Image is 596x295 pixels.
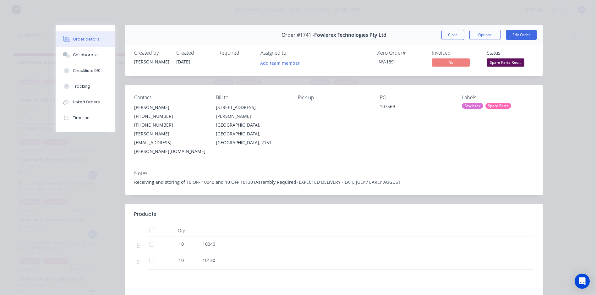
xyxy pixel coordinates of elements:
span: Fowlerex Technologies Pty Ltd [314,32,386,38]
button: Close [441,30,464,40]
button: Edit Order [506,30,537,40]
div: [GEOGRAPHIC_DATA], [GEOGRAPHIC_DATA], [GEOGRAPHIC_DATA], 2151 [216,121,288,147]
div: Created [176,50,211,56]
div: Required [218,50,253,56]
button: Spare Parts Req... [487,58,524,68]
span: No [432,58,470,66]
div: [PERSON_NAME][EMAIL_ADDRESS][PERSON_NAME][DOMAIN_NAME] [134,129,206,156]
div: Assigned to [260,50,323,56]
button: Collaborate [56,47,115,63]
div: Created by [134,50,169,56]
div: Invoiced [432,50,479,56]
button: Add team member [257,58,303,67]
div: Pick up [298,95,370,101]
div: Bill to [216,95,288,101]
div: Collaborate [73,52,98,58]
div: Order details [73,36,100,42]
div: Open Intercom Messenger [575,274,590,289]
span: 10040 [203,241,215,247]
div: Linked Orders [73,99,100,105]
button: Linked Orders [56,94,115,110]
div: Receiving and storing of 10 OFF 10040 and 10 OFF 10130 (Assembly Required) EXPECTED DELIVERY - LA... [134,179,534,185]
div: Status [487,50,534,56]
div: Tracking [73,84,90,89]
span: Order #1741 - [282,32,314,38]
div: Contact [134,95,206,101]
div: [PHONE_NUMBER] [134,112,206,121]
div: INV-1891 [377,58,424,65]
div: [STREET_ADDRESS][PERSON_NAME][GEOGRAPHIC_DATA], [GEOGRAPHIC_DATA], [GEOGRAPHIC_DATA], 2151 [216,103,288,147]
button: Order details [56,31,115,47]
div: Fowlerex [462,103,483,109]
div: [PERSON_NAME] [134,58,169,65]
div: Qty [162,224,200,237]
div: Labels [462,95,534,101]
span: 10 [179,257,184,264]
div: [PERSON_NAME] [134,103,206,112]
button: Checklists 0/0 [56,63,115,79]
div: Notes [134,170,534,176]
button: Options [469,30,501,40]
div: Xero Order # [377,50,424,56]
div: [STREET_ADDRESS][PERSON_NAME] [216,103,288,121]
div: PO [380,95,452,101]
div: Spare Parts [485,103,511,109]
button: Tracking [56,79,115,94]
div: [PHONE_NUMBER] [134,121,206,129]
span: Spare Parts Req... [487,58,524,66]
div: Products [134,210,156,218]
button: Add team member [260,58,303,67]
span: [DATE] [176,59,190,65]
div: 107569 [380,103,452,112]
span: 10 [179,241,184,247]
button: Timeline [56,110,115,126]
div: Checklists 0/0 [73,68,101,74]
div: Timeline [73,115,90,121]
span: 10130 [203,257,215,263]
div: [PERSON_NAME][PHONE_NUMBER][PHONE_NUMBER][PERSON_NAME][EMAIL_ADDRESS][PERSON_NAME][DOMAIN_NAME] [134,103,206,156]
